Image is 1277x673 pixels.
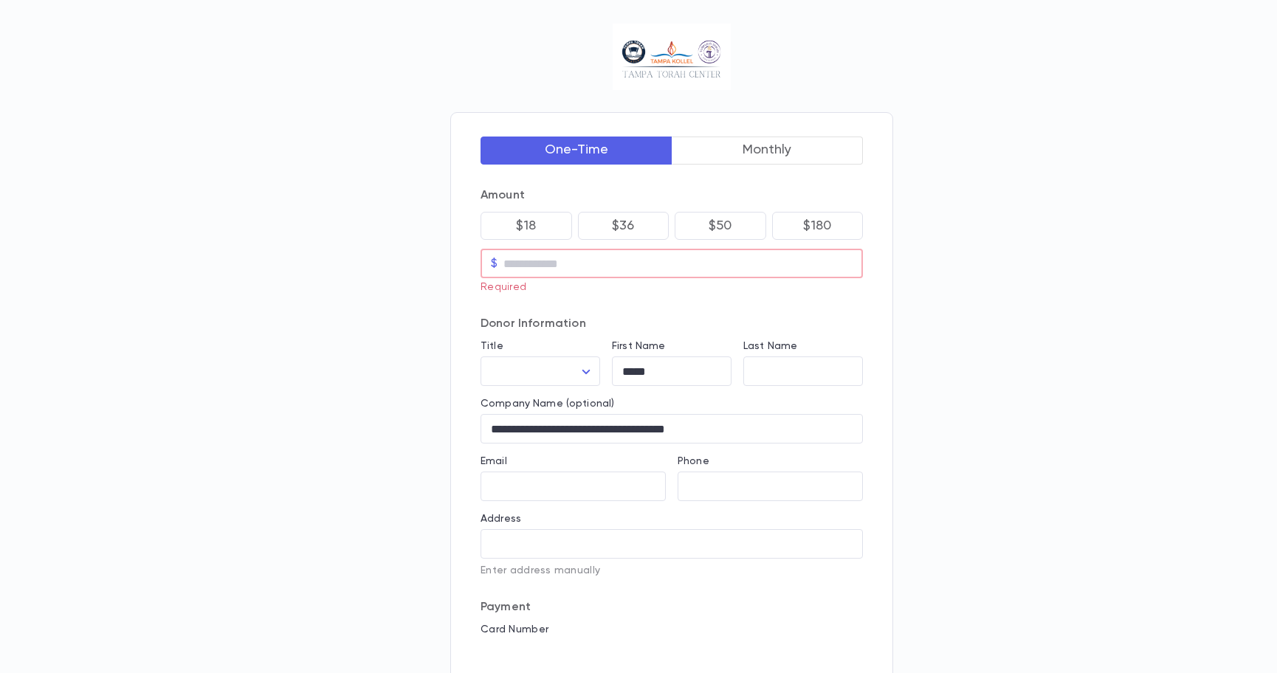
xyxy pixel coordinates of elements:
label: Address [481,513,521,525]
div: ​ [481,357,600,386]
p: $18 [516,218,536,233]
p: $36 [612,218,635,233]
p: Donor Information [481,317,863,331]
p: $ [491,256,498,271]
button: $36 [578,212,670,240]
label: First Name [612,340,665,352]
button: One-Time [481,137,672,165]
p: Payment [481,600,863,615]
label: Company Name (optional) [481,398,614,410]
label: Last Name [743,340,797,352]
img: Logo [613,24,731,90]
button: $180 [772,212,864,240]
p: Enter address manually [481,565,863,576]
p: $50 [709,218,732,233]
label: Phone [678,455,709,467]
p: $180 [803,218,831,233]
p: Card Number [481,624,863,635]
p: Required [481,281,853,293]
label: Email [481,455,507,467]
label: Title [481,340,503,352]
iframe: card [481,640,863,669]
button: Monthly [672,137,864,165]
button: $50 [675,212,766,240]
p: Amount [481,188,863,203]
button: $18 [481,212,572,240]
